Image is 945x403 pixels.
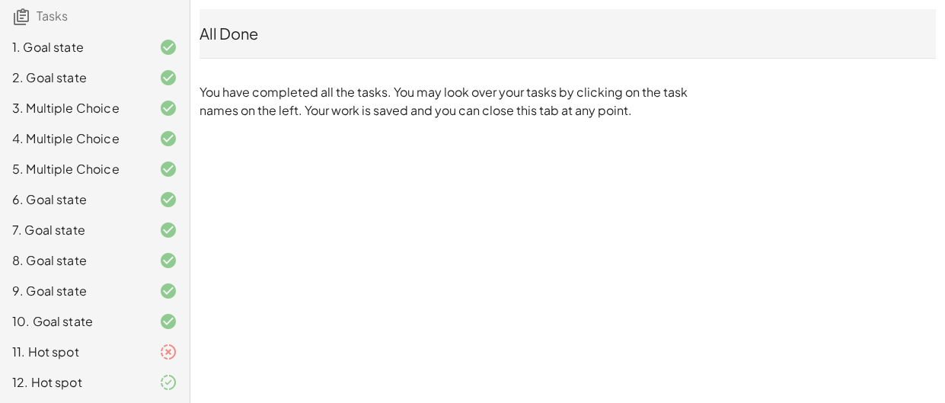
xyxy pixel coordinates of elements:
i: Task finished and correct. [159,251,177,270]
i: Task finished and correct. [159,38,177,56]
i: Task finished and correct. [159,99,177,117]
div: 1. Goal state [12,38,135,56]
p: You have completed all the tasks. You may look over your tasks by clicking on the task names on t... [200,83,694,120]
div: 10. Goal state [12,312,135,331]
div: 7. Goal state [12,221,135,239]
div: 4. Multiple Choice [12,130,135,148]
i: Task finished and correct. [159,312,177,331]
i: Task finished and correct. [159,69,177,87]
div: 8. Goal state [12,251,135,270]
div: 12. Hot spot [12,373,135,392]
i: Task finished and correct. [159,221,177,239]
div: All Done [200,23,936,44]
i: Task finished and part of it marked as incorrect. [159,343,177,361]
i: Task finished and correct. [159,190,177,209]
div: 3. Multiple Choice [12,99,135,117]
i: Task finished and correct. [159,282,177,300]
div: 9. Goal state [12,282,135,300]
i: Task finished and correct. [159,160,177,178]
span: Tasks [37,8,68,24]
i: Task finished and correct. [159,130,177,148]
div: 2. Goal state [12,69,135,87]
div: 11. Hot spot [12,343,135,361]
div: 5. Multiple Choice [12,160,135,178]
i: Task finished and part of it marked as correct. [159,373,177,392]
div: 6. Goal state [12,190,135,209]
